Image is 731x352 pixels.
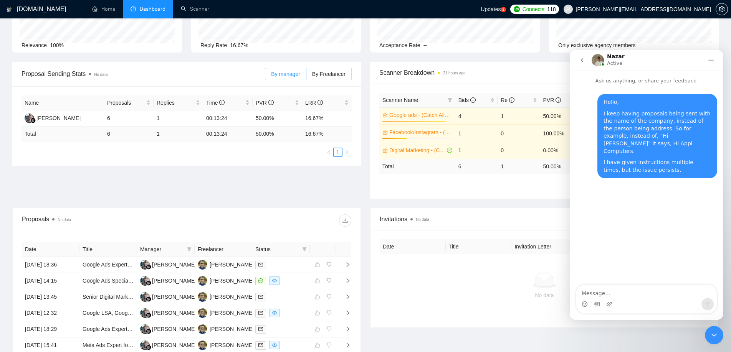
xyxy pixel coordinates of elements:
img: MC [140,340,150,350]
span: No data [94,72,107,77]
a: RG[PERSON_NAME] [198,342,254,348]
div: [PERSON_NAME] [210,325,254,333]
img: upwork-logo.png [514,6,520,12]
a: Facebook/Instagram - (Catch All - Training) [389,128,451,137]
span: info-circle [509,97,514,103]
span: right [339,326,351,332]
span: right [339,294,351,299]
span: mail [258,311,263,315]
span: info-circle [470,97,476,103]
span: 100% [50,42,64,48]
td: Google Ads Expert Needed for 1-Month Strategic Audit of B2B Lead Gen Account [79,257,137,273]
div: [PERSON_NAME] [36,114,81,122]
td: 16.67 % [302,127,352,141]
div: [PERSON_NAME] [210,309,254,317]
span: Replies [157,99,194,107]
span: Only exclusive agency members [558,42,636,48]
img: gigradar-bm.png [30,118,36,123]
a: Google Ads Specialist for SaaS Startup – Transparent Rates Only [83,278,239,284]
span: mail [258,343,263,347]
td: 1 [498,107,540,125]
span: Proposals [107,99,145,107]
td: Google Ads Expert for Handyman & Carpentry Business – Local Lead Generation [79,321,137,337]
img: gigradar-bm.png [146,264,151,270]
img: gigradar-bm.png [146,345,151,350]
span: PVR [256,100,274,106]
td: 6 [455,159,498,174]
span: dashboard [131,6,136,12]
span: Connects: [523,5,546,13]
td: 16.67% [302,110,352,127]
span: info-circle [556,97,561,103]
td: Google Ads Specialist for SaaS Startup – Transparent Rates Only [79,273,137,289]
a: Digital Marketing - (Catch All - Training)-$100 hr. [389,146,445,155]
span: PVR [543,97,561,103]
div: [PERSON_NAME] [210,260,254,269]
span: right [339,278,351,283]
span: check-circle [447,148,452,153]
a: homeHome [92,6,115,12]
td: Total [379,159,455,174]
td: 1 [154,127,203,141]
img: RG [198,308,207,318]
button: right [342,148,352,157]
img: logo [7,3,12,16]
a: RG[PERSON_NAME] [198,309,254,316]
span: Scanner Name [382,97,418,103]
td: 50.00% [253,110,302,127]
span: message [258,278,263,283]
a: MC[PERSON_NAME] [25,115,81,121]
li: Next Page [342,148,352,157]
span: Proposal Sending Stats [21,69,265,79]
a: RG[PERSON_NAME] [198,277,254,283]
img: gigradar-bm.png [146,296,151,302]
td: [DATE] 13:45 [22,289,79,305]
a: RG[PERSON_NAME] [198,293,254,299]
iframe: Intercom live chat [570,50,723,320]
td: 50.00% [540,107,582,125]
td: 0 [498,125,540,142]
li: Previous Page [324,148,333,157]
span: info-circle [268,100,274,105]
img: RG [198,324,207,334]
img: MC [140,324,150,334]
span: right [339,342,351,348]
td: 1 [154,110,203,127]
th: Invitation Letter [511,239,577,254]
a: Meta Ads Expert for Fitness Studio [83,342,165,348]
span: Acceptance Rate [379,42,420,48]
a: MC[PERSON_NAME] [140,342,196,348]
span: filter [185,243,193,255]
a: Google ads - (Catch All - Training) - $75 [389,111,451,119]
td: [DATE] 18:36 [22,257,79,273]
span: filter [448,98,452,102]
span: Invitations [380,214,709,224]
a: RG[PERSON_NAME] [198,326,254,332]
span: info-circle [318,100,323,105]
span: Updates [481,6,501,12]
span: crown [382,130,388,135]
span: 16.67% [230,42,248,48]
a: 1 [334,148,342,156]
th: Name [21,95,104,110]
span: No data [416,217,429,222]
span: crown [382,148,388,153]
span: eye [272,343,277,347]
div: [PERSON_NAME] [152,341,196,349]
span: left [326,150,331,155]
th: Date [22,242,79,257]
span: Status [255,245,299,253]
td: Total [21,127,104,141]
text: 5 [503,8,504,12]
time: 21 hours ago [443,71,465,75]
th: Manager [137,242,195,257]
div: [PERSON_NAME] [210,293,254,301]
